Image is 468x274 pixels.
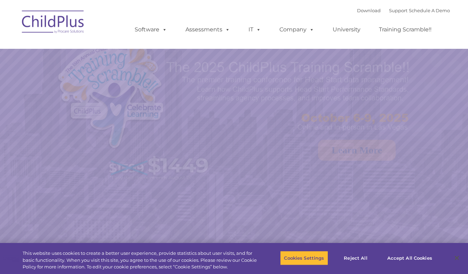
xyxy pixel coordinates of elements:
[179,23,237,37] a: Assessments
[23,250,257,271] div: This website uses cookies to create a better user experience, provide statistics about user visit...
[18,6,88,40] img: ChildPlus by Procare Solutions
[449,250,465,266] button: Close
[409,8,450,13] a: Schedule A Demo
[357,8,450,13] font: |
[272,23,321,37] a: Company
[326,23,367,37] a: University
[357,8,381,13] a: Download
[372,23,438,37] a: Training Scramble!!
[280,251,328,265] button: Cookies Settings
[241,23,268,37] a: IT
[128,23,174,37] a: Software
[334,251,378,265] button: Reject All
[389,8,407,13] a: Support
[318,140,396,161] a: Learn More
[383,251,436,265] button: Accept All Cookies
